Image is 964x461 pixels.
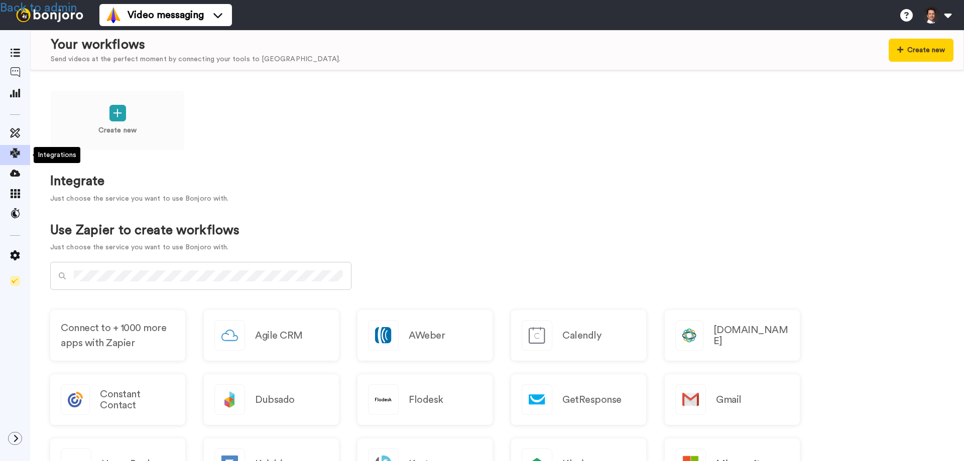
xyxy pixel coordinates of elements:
[215,385,245,414] img: logo_dubsado.svg
[255,394,295,405] h2: Dubsado
[676,385,705,414] img: logo_gmail.svg
[51,54,340,65] div: Send videos at the perfect moment by connecting your tools to [GEOGRAPHIC_DATA].
[10,276,20,286] img: Checklist.svg
[100,389,175,411] h2: Constant Contact
[522,321,552,350] img: logo_calendly.svg
[716,394,742,405] h2: Gmail
[409,330,445,341] h2: AWeber
[51,36,340,54] div: Your workflows
[665,374,800,425] a: Gmail
[713,325,789,347] h2: [DOMAIN_NAME]
[357,310,493,361] a: AWeber
[511,374,646,425] a: GetResponse
[128,8,204,22] span: Video messaging
[50,194,944,204] p: Just choose the service you want to use Bonjoro with.
[204,374,339,425] a: Dubsado
[676,321,703,350] img: logo_closecom.svg
[98,125,137,136] p: Create new
[204,310,339,361] a: Agile CRM
[50,374,185,425] a: Constant Contact
[50,310,185,361] a: Connect to + 1000 more apps with Zapier
[511,310,646,361] a: Calendly
[562,330,601,341] h2: Calendly
[255,330,303,341] h2: Agile CRM
[357,374,493,425] a: Flodesk
[50,90,185,150] a: Create new
[61,385,89,414] img: logo_constant_contact.svg
[562,394,622,405] h2: GetResponse
[50,174,944,189] h1: Integrate
[409,394,443,405] h2: Flodesk
[50,223,239,238] h1: Use Zapier to create workflows
[61,321,175,351] span: Connect to + 1000 more apps with Zapier
[889,39,953,62] button: Create new
[522,385,552,414] img: logo_getresponse.svg
[34,147,80,163] div: Integrations
[665,310,800,361] a: [DOMAIN_NAME]
[369,385,398,414] img: logo_flodesk.svg
[215,321,245,350] img: logo_agile_crm.svg
[50,242,239,253] p: Just choose the service you want to use Bonjoro with.
[105,7,122,23] img: vm-color.svg
[369,321,398,350] img: logo_aweber.svg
